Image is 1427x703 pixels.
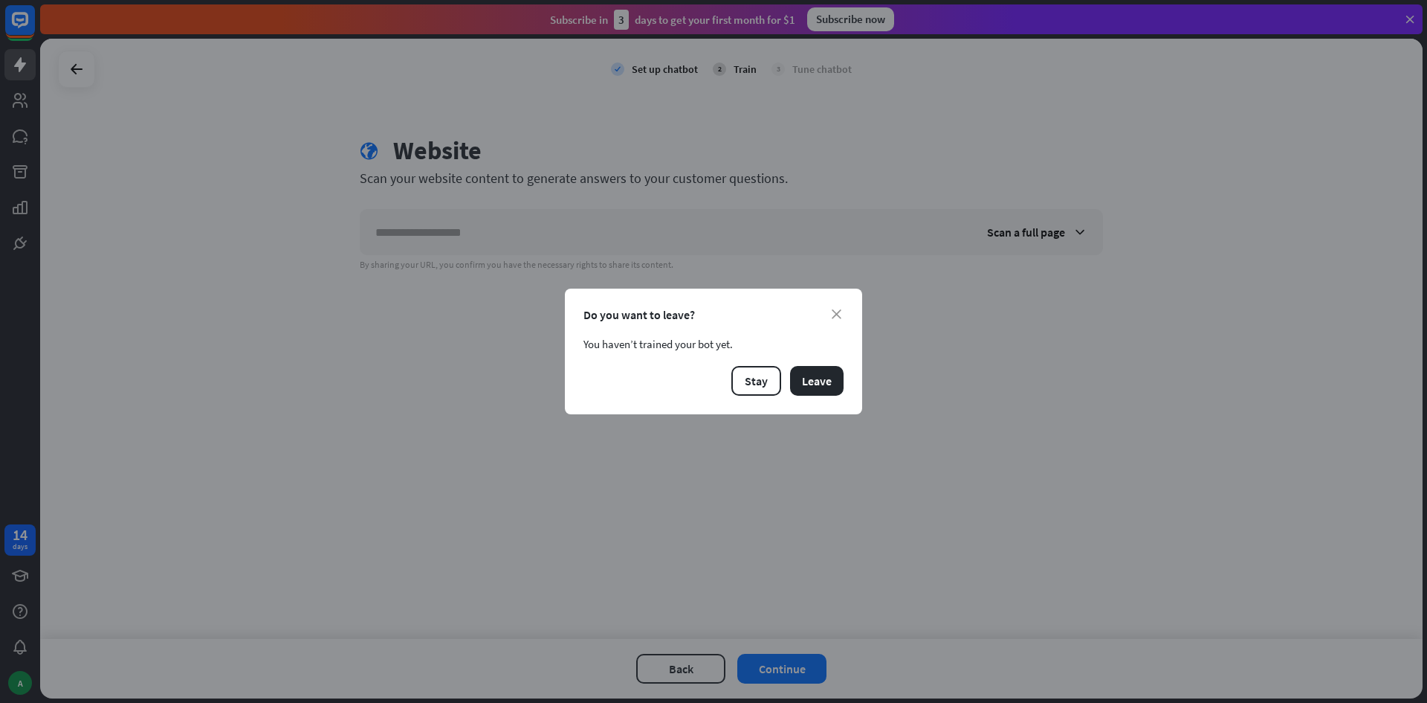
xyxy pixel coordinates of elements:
[583,337,844,351] div: You haven’t trained your bot yet.
[832,309,841,319] i: close
[790,366,844,396] button: Leave
[731,366,781,396] button: Stay
[583,307,844,322] div: Do you want to leave?
[12,6,56,51] button: Open LiveChat chat widget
